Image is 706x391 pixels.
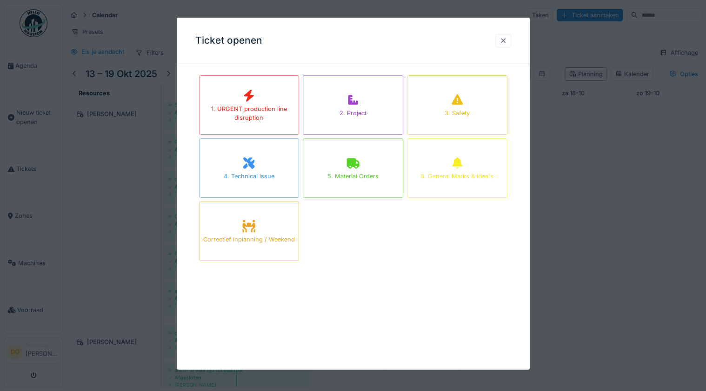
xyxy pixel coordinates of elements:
div: 4. Technical issue [224,172,274,181]
div: 1. URGENT production line disruption [200,104,299,122]
div: 3. Safety [445,109,470,117]
h3: Ticket openen [195,35,262,46]
div: 2. Project [340,109,366,117]
div: Correctief Inplanning / Weekend [203,235,295,244]
div: 6. General Marks & Idea's [420,172,493,181]
div: 5. Material Orders [327,172,379,181]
